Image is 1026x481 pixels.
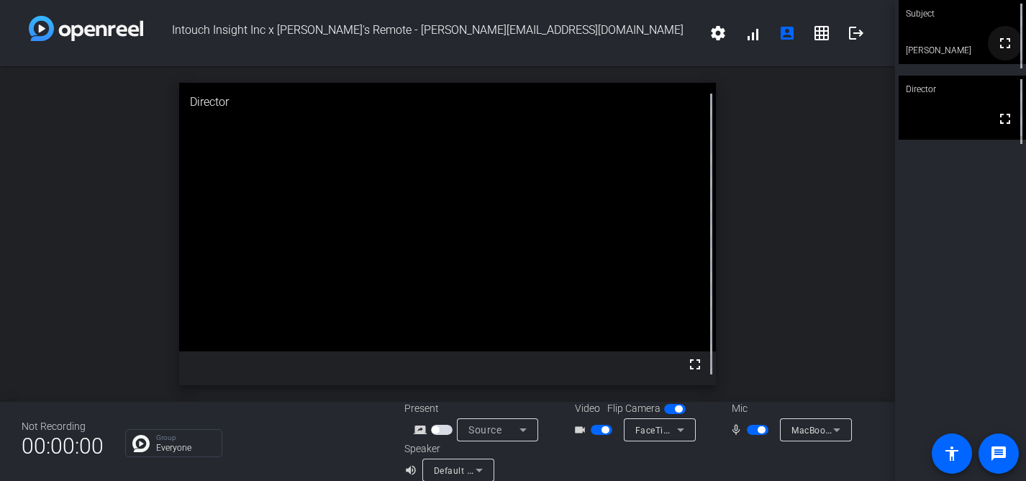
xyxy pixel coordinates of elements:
mat-icon: logout [848,24,865,42]
div: Speaker [404,441,491,457]
mat-icon: volume_up [404,462,422,479]
span: 00:00:00 [22,428,104,464]
div: Present [404,401,548,416]
span: Flip Camera [607,401,660,416]
mat-icon: message [990,445,1007,462]
span: MacBook Air Microphone (Built-in) [791,424,935,436]
div: Mic [717,401,861,416]
span: FaceTime HD Camera (1C1C:B782) [635,424,784,436]
p: Everyone [156,444,214,452]
mat-icon: mic_none [730,421,747,439]
span: Default - MacBook Air Speakers (Built-in) [434,464,604,476]
mat-icon: fullscreen [997,110,1014,127]
img: Chat Icon [132,435,150,452]
mat-icon: fullscreen [997,35,1014,52]
mat-icon: settings [709,24,727,42]
div: Director [179,83,716,122]
span: Intouch Insight Inc x [PERSON_NAME]'s Remote - [PERSON_NAME][EMAIL_ADDRESS][DOMAIN_NAME] [143,16,701,50]
p: Group [156,434,214,441]
img: white-gradient.svg [29,16,143,41]
span: Source [468,424,501,436]
div: Director [899,76,1026,103]
mat-icon: account_box [778,24,796,42]
mat-icon: grid_on [813,24,830,42]
mat-icon: accessibility [943,445,961,462]
mat-icon: fullscreen [686,356,704,373]
mat-icon: screen_share_outline [414,421,431,439]
mat-icon: videocam_outline [573,421,591,439]
span: Video [575,401,600,416]
button: signal_cellular_alt [735,16,770,50]
div: Not Recording [22,419,104,434]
